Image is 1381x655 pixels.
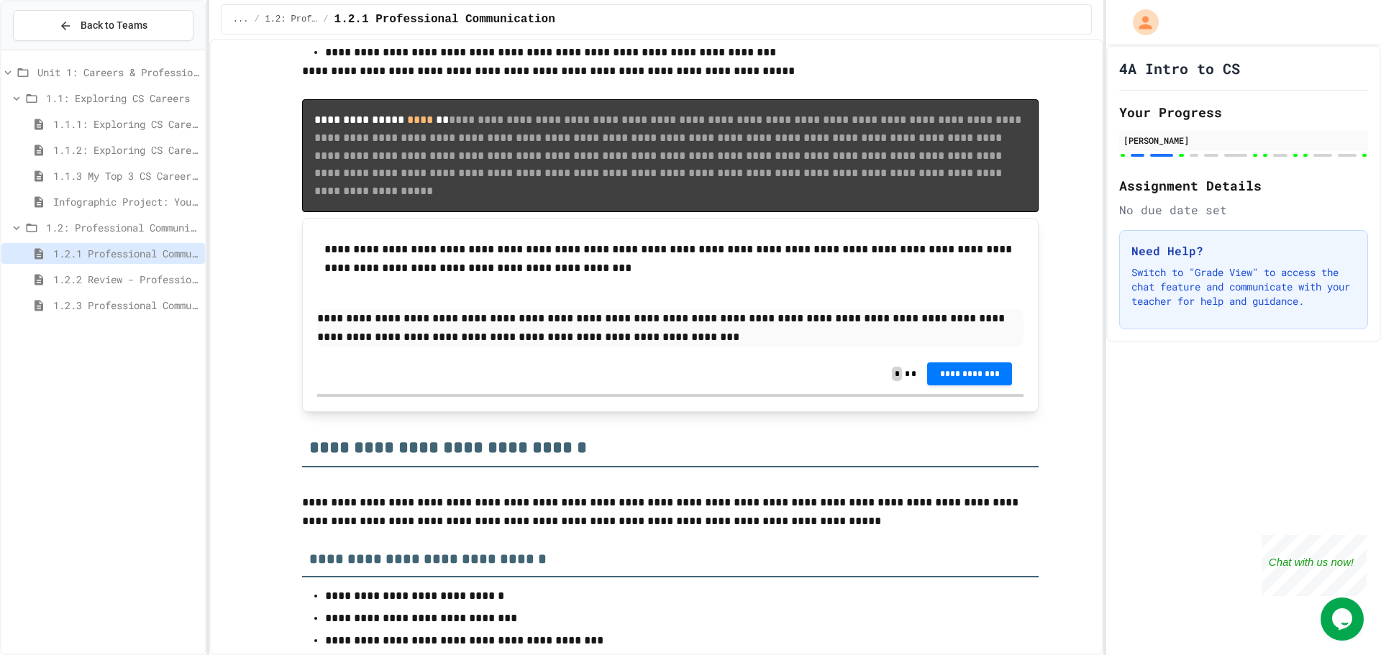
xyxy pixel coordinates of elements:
span: 1.1.2: Exploring CS Careers - Review [53,142,199,157]
h1: 4A Intro to CS [1119,58,1240,78]
iframe: chat widget [1321,597,1367,641]
span: Back to Teams [81,18,147,33]
span: 1.2.1 Professional Communication [53,246,199,261]
span: 1.1.1: Exploring CS Careers [53,116,199,132]
span: Infographic Project: Your favorite CS [53,194,199,209]
span: 1.2: Professional Communication [46,220,199,235]
h3: Need Help? [1131,242,1356,260]
div: My Account [1118,6,1162,39]
h2: Your Progress [1119,102,1368,122]
span: 1.1: Exploring CS Careers [46,91,199,106]
span: 1.1.3 My Top 3 CS Careers! [53,168,199,183]
span: 1.2.1 Professional Communication [334,11,555,28]
span: / [254,14,259,25]
h2: Assignment Details [1119,175,1368,196]
span: 1.2.3 Professional Communication Challenge [53,298,199,313]
div: No due date set [1119,201,1368,219]
span: 1.2: Professional Communication [265,14,318,25]
span: 1.2.2 Review - Professional Communication [53,272,199,287]
span: ... [233,14,249,25]
button: Back to Teams [13,10,193,41]
p: Switch to "Grade View" to access the chat feature and communicate with your teacher for help and ... [1131,265,1356,308]
span: Unit 1: Careers & Professionalism [37,65,199,80]
div: [PERSON_NAME] [1124,134,1364,147]
span: / [323,14,328,25]
iframe: chat widget [1262,535,1367,596]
